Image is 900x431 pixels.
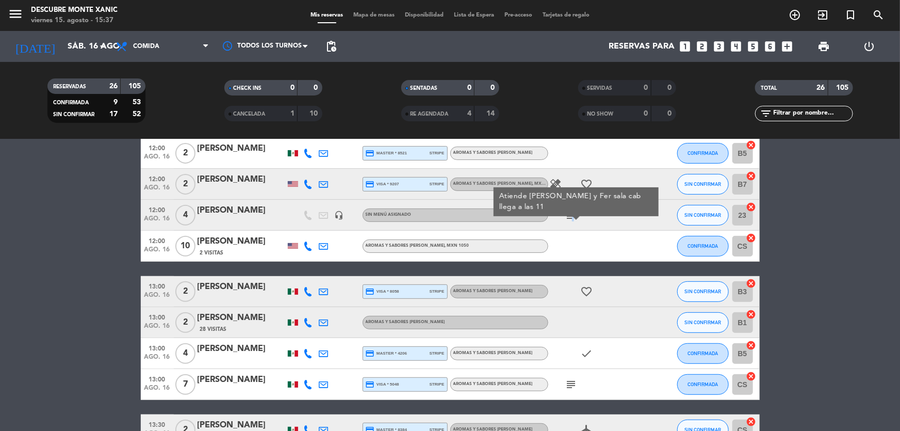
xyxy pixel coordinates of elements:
span: SIN CONFIRMAR [684,320,721,325]
div: [PERSON_NAME] [198,342,285,356]
strong: 26 [817,84,825,91]
span: 12:00 [144,172,170,184]
span: Comida [133,43,159,50]
span: 2 [175,143,195,164]
i: check [581,347,593,360]
i: headset_mic [335,211,344,220]
span: Sin menú asignado [366,213,412,217]
span: ago. 16 [144,184,170,196]
span: 13:00 [144,311,170,323]
i: credit_card [366,380,375,389]
span: visa * 9207 [366,180,399,189]
span: 4 [175,205,195,226]
i: add_box [780,40,794,53]
strong: 4 [467,110,471,117]
strong: 17 [109,110,118,118]
i: looks_3 [712,40,726,53]
span: 2 Visitas [200,249,224,257]
strong: 105 [128,83,143,90]
span: Reserva especial [837,6,864,24]
span: RE AGENDADA [411,111,449,117]
div: [PERSON_NAME] [198,204,285,217]
button: SIN CONFIRMAR [677,174,729,195]
span: , MXN 1050 [445,244,469,248]
i: favorite_border [581,285,593,298]
span: NO SHOW [587,111,614,117]
strong: 0 [667,84,674,91]
strong: 0 [490,84,497,91]
span: Reservas para [609,42,675,52]
i: cancel [746,233,757,243]
div: [PERSON_NAME] [198,235,285,248]
span: print [817,40,830,53]
span: pending_actions [325,40,337,53]
div: LOG OUT [847,31,892,62]
span: RESERVAR MESA [781,6,809,24]
span: CANCELADA [234,111,266,117]
span: ago. 16 [144,153,170,165]
span: 13:30 [144,418,170,430]
i: cancel [746,340,757,350]
i: subject [565,378,578,391]
button: SIN CONFIRMAR [677,281,729,302]
span: Aromas y Sabores [PERSON_NAME] [366,320,445,324]
span: stripe [430,350,445,357]
i: filter_list [760,107,773,120]
i: credit_card [366,287,375,296]
i: cancel [746,371,757,381]
i: looks_6 [763,40,777,53]
button: SIN CONFIRMAR [677,312,729,333]
span: stripe [430,288,445,295]
button: CONFIRMADA [677,143,729,164]
span: RESERVADAS [54,84,87,89]
i: looks_one [678,40,692,53]
div: [PERSON_NAME] [198,280,285,294]
i: favorite_border [581,178,593,190]
span: CONFIRMADA [54,100,89,105]
span: Aromas y Sabores [PERSON_NAME] [453,289,533,293]
span: 12:00 [144,203,170,215]
strong: 1 [290,110,294,117]
i: menu [8,6,23,22]
span: 7 [175,374,195,395]
span: TOTAL [761,86,777,91]
span: CHECK INS [234,86,262,91]
strong: 53 [133,99,143,106]
button: CONFIRMADA [677,236,729,257]
input: Filtrar por nombre... [773,108,853,119]
i: [DATE] [8,35,62,58]
i: turned_in_not [844,9,857,21]
span: SERVIDAS [587,86,613,91]
span: SIN CONFIRMAR [684,181,721,187]
i: cancel [746,202,757,212]
span: 10 [175,236,195,257]
span: ago. 16 [144,246,170,258]
div: Atiende [PERSON_NAME] y Fer sala cab llega a las 11 [499,191,653,213]
span: ago. 16 [144,292,170,304]
span: Tarjetas de regalo [537,12,595,18]
span: visa * 8058 [366,287,399,296]
span: 12:00 [144,141,170,153]
i: cancel [746,417,757,427]
button: menu [8,6,23,25]
span: stripe [430,381,445,388]
span: 13:00 [144,373,170,385]
i: cancel [746,140,757,150]
div: [PERSON_NAME] [198,373,285,387]
span: 13:00 [144,280,170,292]
i: arrow_drop_down [96,40,108,53]
span: Aromas y Sabores [PERSON_NAME] [453,382,533,386]
i: exit_to_app [816,9,829,21]
span: Mapa de mesas [348,12,400,18]
span: 13:00 [144,342,170,354]
span: SIN CONFIRMAR [54,112,95,117]
i: cancel [746,309,757,320]
span: master * 8521 [366,149,407,158]
i: search [872,9,885,21]
span: stripe [430,150,445,156]
i: cancel [746,278,757,289]
button: CONFIRMADA [677,374,729,395]
strong: 0 [290,84,294,91]
i: looks_two [695,40,709,53]
span: WALK IN [809,6,837,24]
